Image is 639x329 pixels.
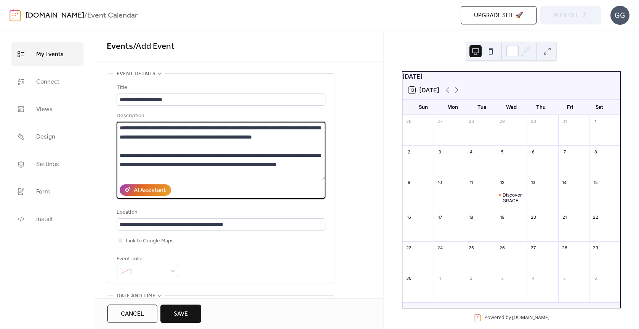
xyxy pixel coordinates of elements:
[561,148,569,156] div: 7
[467,148,476,156] div: 4
[591,274,600,283] div: 6
[467,244,476,252] div: 25
[561,118,569,126] div: 31
[512,314,549,321] a: [DOMAIN_NAME]
[529,148,538,156] div: 6
[405,118,413,126] div: 26
[36,76,59,88] span: Connect
[498,118,506,126] div: 29
[591,244,600,252] div: 29
[497,100,526,115] div: Wed
[117,83,324,92] div: Title
[36,186,50,198] span: Form
[402,72,620,81] div: [DATE]
[10,9,21,21] img: logo
[503,192,524,204] div: Discover GRACE
[117,208,324,217] div: Location
[174,310,188,319] span: Save
[11,207,83,231] a: Install
[529,274,538,283] div: 4
[591,118,600,126] div: 1
[436,118,444,126] div: 27
[498,244,506,252] div: 26
[467,100,496,115] div: Tue
[126,237,174,246] span: Link to Google Maps
[591,148,600,156] div: 8
[591,179,600,187] div: 15
[134,186,166,195] div: AI Assistant
[405,244,413,252] div: 23
[498,213,506,222] div: 19
[591,213,600,222] div: 22
[117,292,155,301] span: Date and time
[11,180,83,203] a: Form
[133,38,175,55] span: / Add Event
[36,213,52,226] span: Install
[484,314,549,321] div: Powered by
[406,85,442,95] button: 13[DATE]
[496,192,527,204] div: Discover GRACE
[117,111,324,121] div: Description
[11,42,83,66] a: My Events
[529,179,538,187] div: 13
[160,305,201,323] button: Save
[610,6,629,25] div: GG
[87,8,138,23] b: Event Calendar
[436,244,444,252] div: 24
[436,179,444,187] div: 10
[467,213,476,222] div: 18
[408,100,438,115] div: Sun
[561,179,569,187] div: 14
[467,179,476,187] div: 11
[117,255,178,264] div: Event color
[84,8,87,23] b: /
[11,70,83,94] a: Connect
[498,148,506,156] div: 5
[405,179,413,187] div: 9
[561,244,569,252] div: 28
[498,179,506,187] div: 12
[405,213,413,222] div: 16
[107,305,157,323] button: Cancel
[11,125,83,148] a: Design
[405,148,413,156] div: 2
[498,274,506,283] div: 3
[120,184,171,196] button: AI Assistant
[11,97,83,121] a: Views
[467,118,476,126] div: 28
[561,213,569,222] div: 21
[117,69,155,79] span: Event details
[474,11,523,20] span: Upgrade site 🚀
[436,148,444,156] div: 3
[556,100,585,115] div: Fri
[529,118,538,126] div: 30
[529,213,538,222] div: 20
[529,244,538,252] div: 27
[107,38,133,55] a: Events
[121,310,144,319] span: Cancel
[436,274,444,283] div: 1
[438,100,467,115] div: Mon
[36,48,64,61] span: My Events
[36,103,53,116] span: Views
[26,8,84,23] a: [DOMAIN_NAME]
[561,274,569,283] div: 5
[36,158,59,171] span: Settings
[467,274,476,283] div: 2
[461,6,537,24] button: Upgrade site 🚀
[436,213,444,222] div: 17
[36,131,55,143] span: Design
[11,152,83,176] a: Settings
[526,100,556,115] div: Thu
[405,274,413,283] div: 30
[585,100,614,115] div: Sat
